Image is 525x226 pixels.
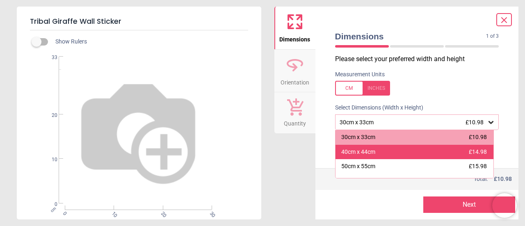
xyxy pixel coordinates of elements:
[341,162,375,171] div: 50cm x 55cm
[335,55,506,64] p: Please select your preferred width and height
[284,116,306,128] span: Quantity
[30,13,248,30] h5: Tribal Giraffe Wall Sticker
[339,119,487,126] div: 30cm x 33cm
[208,210,213,216] span: 30
[469,163,487,169] span: £15.98
[486,33,499,40] span: 1 of 3
[469,148,487,155] span: £14.98
[334,175,512,183] div: Total:
[281,75,309,87] span: Orientation
[341,148,375,156] div: 40cm x 44cm
[42,54,57,61] span: 33
[42,112,57,119] span: 20
[110,210,115,216] span: 10
[50,205,57,213] span: cm
[61,210,66,216] span: 0
[497,176,512,182] span: 10.98
[492,193,517,218] iframe: Brevo live chat
[37,37,261,47] div: Show Rulers
[494,175,512,183] span: £
[466,119,484,126] span: £10.98
[159,210,164,216] span: 20
[274,50,315,92] button: Orientation
[341,133,375,142] div: 30cm x 33cm
[335,30,486,42] span: Dimensions
[42,201,57,208] span: 0
[279,32,310,44] span: Dimensions
[423,196,515,213] button: Next
[469,134,487,140] span: £10.98
[329,104,423,112] label: Select Dimensions (Width x Height)
[42,156,57,163] span: 10
[274,7,315,49] button: Dimensions
[335,71,385,79] label: Measurement Units
[274,92,315,133] button: Quantity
